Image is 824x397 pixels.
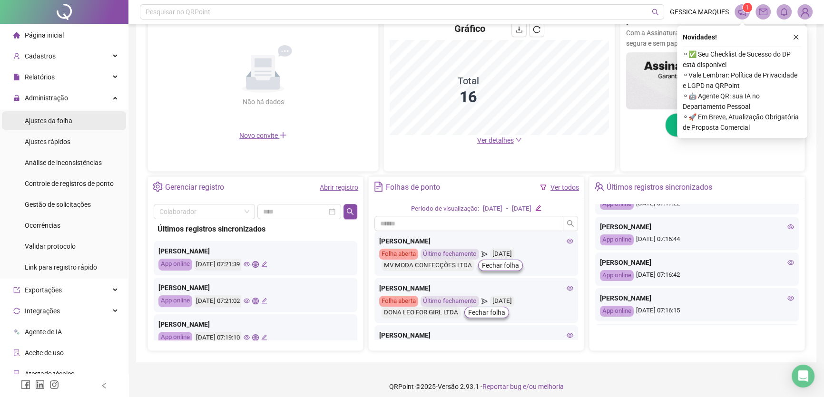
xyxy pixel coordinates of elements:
[382,260,474,271] div: MV MODA CONFECÇÕES LTDA
[35,380,45,389] span: linkedin
[600,270,634,281] div: App online
[600,199,634,210] div: App online
[481,296,488,307] span: send
[13,308,20,314] span: sync
[793,34,799,40] span: close
[346,208,354,215] span: search
[600,234,634,245] div: App online
[261,334,267,340] span: edit
[25,159,102,166] span: Análise de inconsistências
[101,382,108,389] span: left
[13,74,20,80] span: file
[780,8,788,16] span: bell
[25,222,60,229] span: Ocorrências
[13,53,20,59] span: user-add
[195,295,241,307] div: [DATE] 07:21:02
[13,287,20,293] span: export
[483,204,502,214] div: [DATE]
[25,201,91,208] span: Gestão de solicitações
[158,332,192,344] div: App online
[454,22,485,35] h4: Gráfico
[261,261,267,267] span: edit
[421,249,479,260] div: Último fechamento
[261,298,267,304] span: edit
[535,205,541,211] span: edit
[195,332,241,344] div: [DATE] 07:19:10
[411,204,479,214] div: Período de visualização:
[506,204,508,214] div: -
[244,261,250,267] span: eye
[320,184,358,191] a: Abrir registro
[252,334,258,340] span: global
[13,370,20,377] span: solution
[490,249,514,260] div: [DATE]
[594,182,604,192] span: team
[244,334,250,340] span: eye
[379,236,573,246] div: [PERSON_NAME]
[25,94,68,102] span: Administração
[567,238,573,244] span: eye
[600,257,794,268] div: [PERSON_NAME]
[25,242,76,250] span: Validar protocolo
[279,131,287,139] span: plus
[464,307,509,318] button: Fechar folha
[477,136,514,144] span: Ver detalhes
[652,9,659,16] span: search
[195,259,241,271] div: [DATE] 07:21:39
[787,223,794,230] span: eye
[567,220,574,227] span: search
[25,117,72,125] span: Ajustes da folha
[158,295,192,307] div: App online
[25,328,62,336] span: Agente de IA
[626,52,799,109] img: banner%2F02c71560-61a6-44d4-94b9-c8ab97240462.png
[379,283,573,293] div: [PERSON_NAME]
[743,3,752,12] sup: 1
[25,138,70,145] span: Ajustes rápidos
[670,7,729,17] span: GESSICA MARQUES
[13,32,20,39] span: home
[490,296,514,307] div: [DATE]
[792,365,814,387] div: Open Intercom Messenger
[567,285,573,291] span: eye
[49,380,59,389] span: instagram
[567,332,573,339] span: eye
[21,380,30,389] span: facebook
[25,263,97,271] span: Link para registro rápido
[738,8,746,16] span: notification
[379,330,573,340] div: [PERSON_NAME]
[477,136,522,144] a: Ver detalhes down
[25,370,75,378] span: Atestado técnico
[25,307,60,315] span: Integrações
[550,184,579,191] a: Ver todos
[600,270,794,281] div: [DATE] 07:16:42
[482,260,519,271] span: Fechar folha
[13,95,20,101] span: lock
[25,73,55,81] span: Relatórios
[683,70,802,91] span: ⚬ Vale Lembrar: Política de Privacidade e LGPD na QRPoint
[515,26,523,33] span: download
[478,260,523,271] button: Fechar folha
[683,112,802,133] span: ⚬ 🚀 Em Breve, Atualização Obrigatória de Proposta Comercial
[157,223,353,235] div: Últimos registros sincronizados
[533,26,540,33] span: reload
[421,296,479,307] div: Último fechamento
[25,286,62,294] span: Exportações
[600,199,794,210] div: [DATE] 07:17:22
[158,282,353,293] div: [PERSON_NAME]
[683,32,717,42] span: Novidades !
[600,234,794,245] div: [DATE] 07:16:44
[219,97,307,107] div: Não há dados
[158,246,353,256] div: [PERSON_NAME]
[386,179,440,195] div: Folhas de ponto
[382,307,461,318] div: DONA LEO FOR GIRL LTDA
[626,28,799,48] p: Com a Assinatura Digital da QR, sua gestão fica mais ágil, segura e sem papelada.
[252,298,258,304] span: global
[600,306,634,317] div: App online
[665,113,760,137] button: Chega de papelada!
[798,5,812,19] img: 84574
[25,180,114,187] span: Controle de registros de ponto
[787,295,794,301] span: eye
[438,383,459,390] span: Versão
[481,249,488,260] span: send
[515,136,522,143] span: down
